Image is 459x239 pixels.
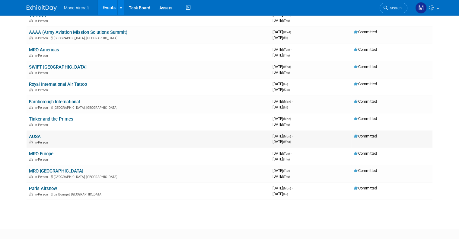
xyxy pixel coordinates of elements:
[29,192,268,196] div: Le Bourget, [GEOGRAPHIC_DATA]
[29,82,87,87] a: Royal International Air Tattoo
[29,30,127,35] a: AAAA (Army Aviation Mission Solutions Summit)
[273,157,290,161] span: [DATE]
[34,54,50,58] span: In-Person
[354,30,377,34] span: Committed
[283,100,291,103] span: (Mon)
[29,123,33,126] img: In-Person Event
[292,134,293,138] span: -
[283,175,290,178] span: (Thu)
[273,18,290,23] span: [DATE]
[354,151,377,156] span: Committed
[29,116,73,122] a: Tinker and the Primes
[273,70,290,75] span: [DATE]
[283,71,290,74] span: (Thu)
[273,139,291,144] span: [DATE]
[34,123,50,127] span: In-Person
[273,12,293,17] span: [DATE]
[283,48,290,51] span: (Tue)
[292,12,293,17] span: -
[283,19,290,22] span: (Thu)
[34,158,50,162] span: In-Person
[29,47,59,53] a: MRO Americas
[29,54,33,57] img: In-Person Event
[29,186,57,191] a: Paris Airshow
[354,99,377,104] span: Committed
[273,64,293,69] span: [DATE]
[29,99,80,105] a: Farnborough International
[354,12,377,17] span: Committed
[273,168,292,173] span: [DATE]
[29,174,268,179] div: [GEOGRAPHIC_DATA], [GEOGRAPHIC_DATA]
[34,106,50,110] span: In-Person
[354,82,377,86] span: Committed
[283,169,290,173] span: (Tue)
[292,64,293,69] span: -
[273,192,288,196] span: [DATE]
[283,31,291,34] span: (Wed)
[34,140,50,144] span: In-Person
[380,3,407,13] a: Search
[283,82,288,86] span: (Fri)
[34,88,50,92] span: In-Person
[27,5,57,11] img: ExhibitDay
[273,151,292,156] span: [DATE]
[354,168,377,173] span: Committed
[283,123,290,126] span: (Thu)
[283,187,291,190] span: (Mon)
[292,116,293,121] span: -
[273,47,292,52] span: [DATE]
[273,134,293,138] span: [DATE]
[283,65,291,69] span: (Wed)
[283,117,291,121] span: (Mon)
[292,186,293,190] span: -
[283,152,290,155] span: (Tue)
[283,140,291,144] span: (Wed)
[273,30,293,34] span: [DATE]
[29,106,33,109] img: In-Person Event
[29,71,33,74] img: In-Person Event
[29,105,268,110] div: [GEOGRAPHIC_DATA], [GEOGRAPHIC_DATA]
[29,36,33,39] img: In-Person Event
[273,174,290,179] span: [DATE]
[273,87,290,92] span: [DATE]
[29,140,33,144] img: In-Person Event
[273,53,290,57] span: [DATE]
[273,105,288,109] span: [DATE]
[29,158,33,161] img: In-Person Event
[64,5,89,10] span: Moog Aircraft
[34,192,50,196] span: In-Person
[283,36,288,40] span: (Fri)
[291,47,292,52] span: -
[29,134,41,139] a: AUSA
[388,6,402,10] span: Search
[283,13,291,17] span: (Mon)
[29,88,33,91] img: In-Person Event
[291,151,292,156] span: -
[34,36,50,40] span: In-Person
[273,122,290,127] span: [DATE]
[273,186,293,190] span: [DATE]
[354,64,377,69] span: Committed
[354,186,377,190] span: Committed
[283,54,290,57] span: (Thu)
[289,82,290,86] span: -
[283,88,290,92] span: (Sun)
[273,82,290,86] span: [DATE]
[283,106,288,109] span: (Fri)
[283,135,291,138] span: (Mon)
[283,192,288,196] span: (Fri)
[354,116,377,121] span: Committed
[292,99,293,104] span: -
[29,64,87,70] a: SWIFT [GEOGRAPHIC_DATA]
[29,35,268,40] div: [GEOGRAPHIC_DATA], [GEOGRAPHIC_DATA]
[354,47,377,52] span: Committed
[34,71,50,75] span: In-Person
[34,19,50,23] span: In-Person
[34,175,50,179] span: In-Person
[29,168,83,174] a: MRO [GEOGRAPHIC_DATA]
[29,175,33,178] img: In-Person Event
[273,116,293,121] span: [DATE]
[29,19,33,22] img: In-Person Event
[283,158,290,161] span: (Thu)
[273,35,288,40] span: [DATE]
